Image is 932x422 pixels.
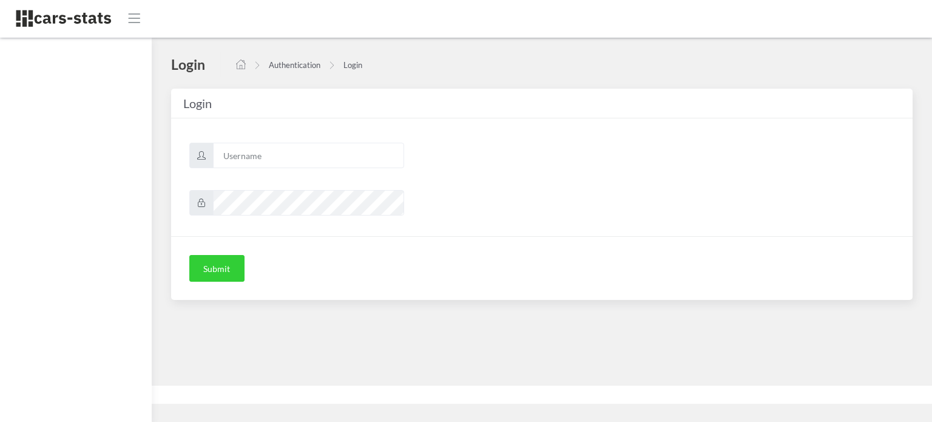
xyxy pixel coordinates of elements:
a: Authentication [269,60,320,70]
img: navbar brand [15,9,112,28]
span: Login [183,96,212,111]
h4: Login [171,55,205,73]
button: Submit [189,255,245,282]
input: Username [213,143,404,168]
a: Login [343,60,362,70]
